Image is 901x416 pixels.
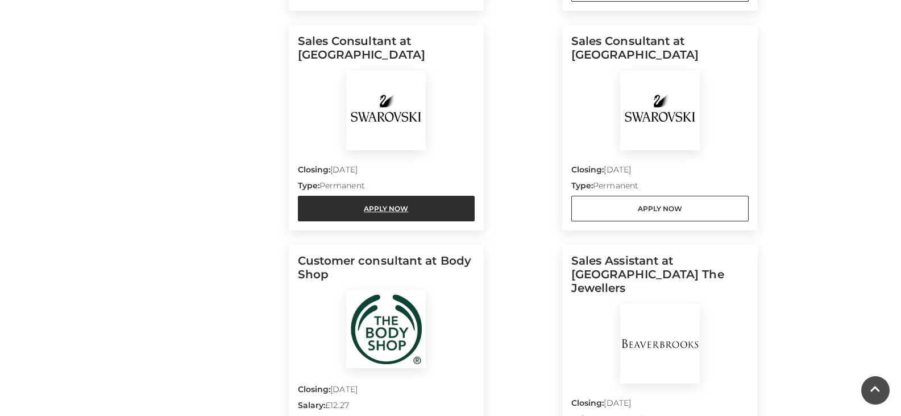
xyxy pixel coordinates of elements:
strong: Type: [298,180,319,191]
p: £12.27 [298,399,475,415]
strong: Salary: [298,400,326,410]
h5: Sales Assistant at [GEOGRAPHIC_DATA] The Jewellers [571,254,749,304]
img: Body Shop [346,290,426,368]
p: [DATE] [571,397,749,413]
p: Permanent [571,180,749,196]
h5: Sales Consultant at [GEOGRAPHIC_DATA] [298,34,475,71]
img: Swarovski [620,71,700,150]
strong: Closing: [571,164,604,175]
strong: Type: [571,180,593,191]
strong: Closing: [571,398,604,408]
strong: Closing: [298,384,331,394]
p: [DATE] [298,384,475,399]
h5: Customer consultant at Body Shop [298,254,475,290]
h5: Sales Consultant at [GEOGRAPHIC_DATA] [571,34,749,71]
p: [DATE] [298,164,475,180]
a: Apply Now [571,196,749,221]
img: BeaverBrooks The Jewellers [620,304,700,384]
p: Permanent [298,180,475,196]
p: [DATE] [571,164,749,180]
a: Apply Now [298,196,475,221]
strong: Closing: [298,164,331,175]
img: Swarovski [346,71,426,150]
